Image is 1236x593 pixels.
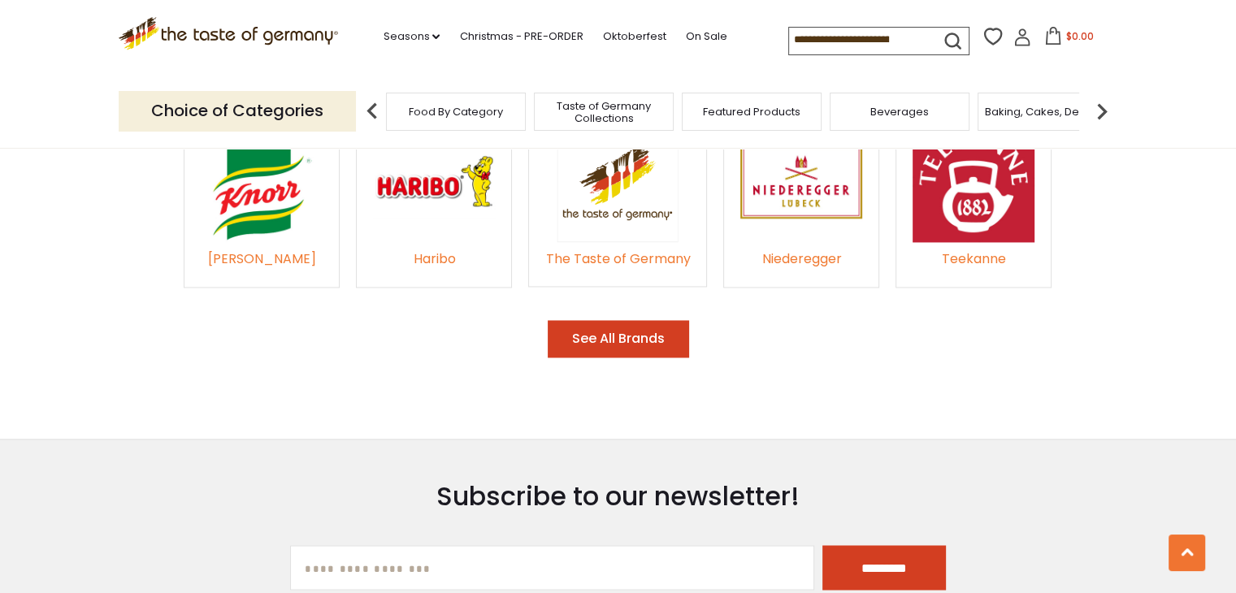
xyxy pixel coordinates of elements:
a: Seasons [383,28,440,45]
img: Teekanne [913,120,1034,242]
a: Niederegger [740,229,862,271]
span: $0.00 [1065,29,1093,43]
button: $0.00 [1034,27,1104,51]
a: Featured Products [703,106,800,118]
img: Niederegger [740,120,862,242]
a: Teekanne [913,229,1034,271]
div: The Taste of Germany [545,249,690,271]
div: Haribo [373,249,495,271]
a: Oktoberfest [602,28,666,45]
img: previous arrow [356,95,388,128]
a: Baking, Cakes, Desserts [985,106,1111,118]
a: Taste of Germany Collections [539,100,669,124]
a: Beverages [870,106,929,118]
a: Food By Category [409,106,503,118]
div: Teekanne [913,249,1034,271]
a: On Sale [685,28,726,45]
img: Haribo [373,120,495,242]
img: The Taste of Germany [557,120,679,241]
a: Christmas - PRE-ORDER [459,28,583,45]
div: [PERSON_NAME] [201,249,323,271]
button: See All Brands [548,320,689,358]
a: The Taste of Germany [545,229,690,271]
img: Knorr [201,120,323,242]
div: Niederegger [740,249,862,271]
a: Haribo [373,229,495,271]
p: Choice of Categories [119,91,356,131]
img: next arrow [1086,95,1118,128]
h3: Subscribe to our newsletter! [290,480,946,513]
a: [PERSON_NAME] [201,229,323,271]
